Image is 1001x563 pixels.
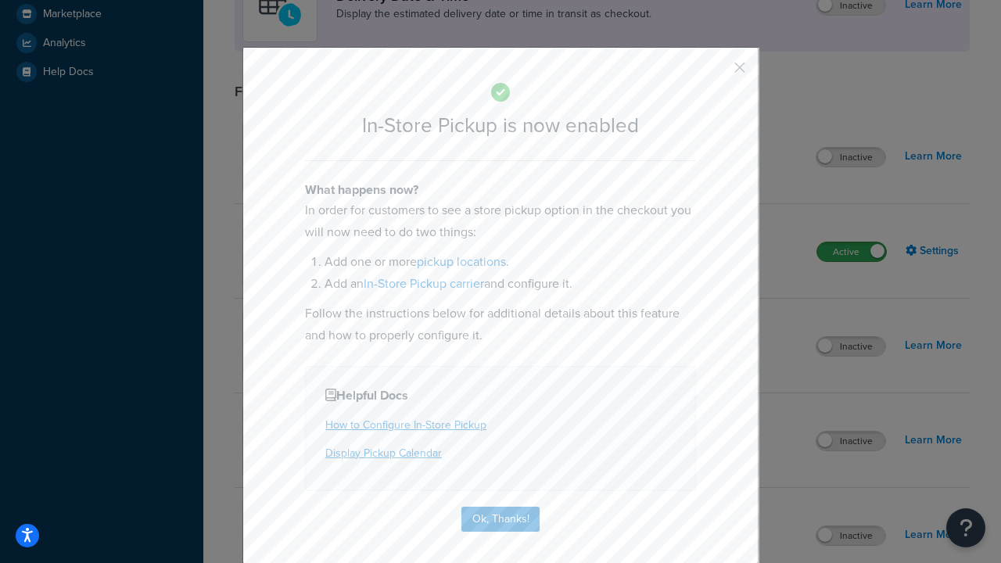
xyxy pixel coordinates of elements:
[417,253,506,271] a: pickup locations
[305,199,696,243] p: In order for customers to see a store pickup option in the checkout you will now need to do two t...
[325,273,696,295] li: Add an and configure it.
[305,114,696,137] h2: In-Store Pickup is now enabled
[325,417,486,433] a: How to Configure In-Store Pickup
[325,445,442,461] a: Display Pickup Calendar
[325,251,696,273] li: Add one or more .
[461,507,540,532] button: Ok, Thanks!
[364,274,484,292] a: In-Store Pickup carrier
[305,303,696,346] p: Follow the instructions below for additional details about this feature and how to properly confi...
[305,181,696,199] h4: What happens now?
[325,386,676,405] h4: Helpful Docs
